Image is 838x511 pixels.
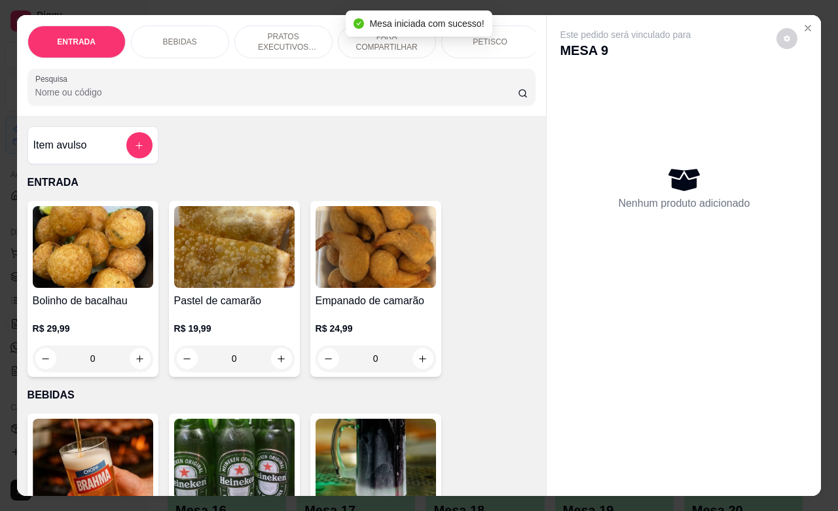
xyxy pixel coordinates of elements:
p: PRATOS EXECUTIVOS (INDIVIDUAIS) [246,31,321,52]
p: ENTRADA [27,175,536,190]
h4: Pastel de camarão [174,293,295,309]
input: Pesquisa [35,86,518,99]
img: product-image [33,206,153,288]
button: add-separate-item [126,132,153,158]
button: increase-product-quantity [271,348,292,369]
p: R$ 29,99 [33,322,153,335]
p: ENTRADA [57,37,96,47]
img: product-image [174,206,295,288]
img: product-image [316,419,436,501]
button: decrease-product-quantity [318,348,339,369]
button: decrease-product-quantity [177,348,198,369]
p: R$ 19,99 [174,322,295,335]
button: decrease-product-quantity [35,348,56,369]
span: check-circle [354,18,364,29]
p: BEBIDAS [27,387,536,403]
p: Este pedido será vinculado para [560,28,691,41]
button: increase-product-quantity [412,348,433,369]
p: BEBIDAS [163,37,197,47]
h4: Item avulso [33,137,87,153]
p: MESA 9 [560,41,691,60]
p: PARA COMPARTILHAR [349,31,425,52]
button: decrease-product-quantity [776,28,797,49]
p: R$ 24,99 [316,322,436,335]
img: product-image [33,419,153,501]
img: product-image [316,206,436,288]
span: Mesa iniciada com sucesso! [369,18,484,29]
p: PETISCO [473,37,507,47]
button: increase-product-quantity [130,348,151,369]
button: Close [797,18,818,39]
img: product-image [174,419,295,501]
h4: Empanado de camarão [316,293,436,309]
label: Pesquisa [35,73,72,84]
p: Nenhum produto adicionado [618,196,750,211]
h4: Bolinho de bacalhau [33,293,153,309]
